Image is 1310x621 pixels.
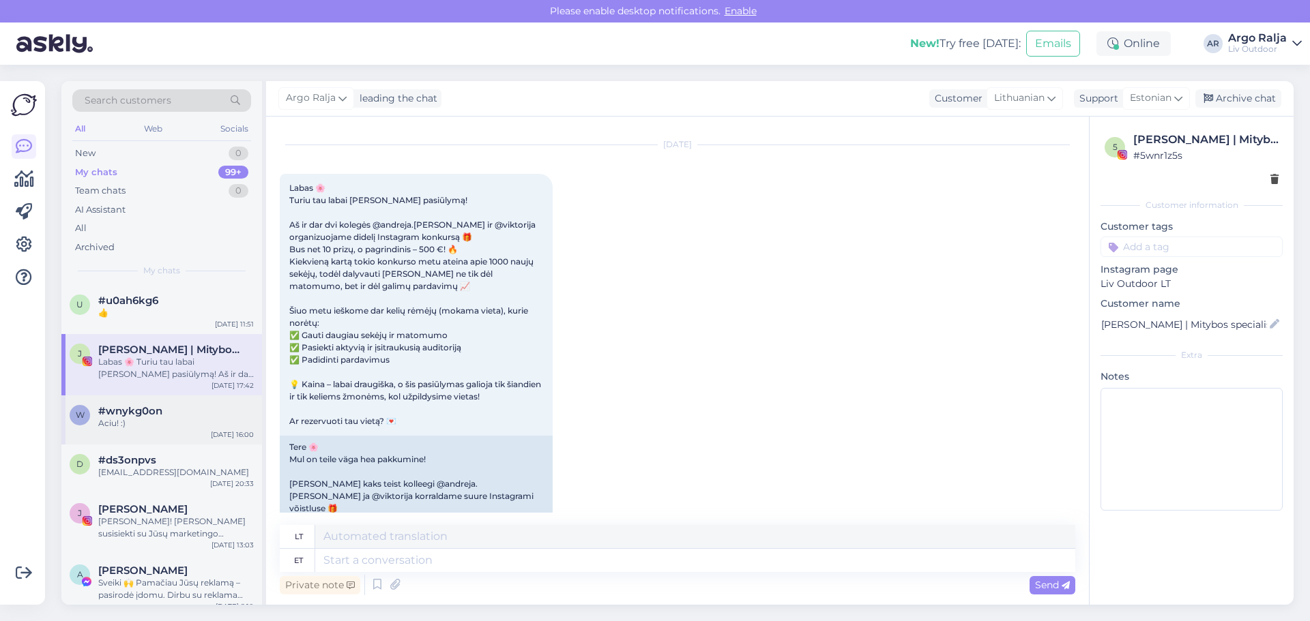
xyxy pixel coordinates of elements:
div: Liv Outdoor [1228,44,1287,55]
div: Customer [929,91,982,106]
span: u [76,299,83,309]
div: Private note [280,576,360,594]
div: [DATE] 13:03 [212,540,254,550]
div: # 5wnr1z5s [1133,148,1279,163]
span: Argo Ralja [286,91,336,106]
div: Archived [75,241,115,254]
a: Argo RaljaLiv Outdoor [1228,33,1302,55]
div: Try free [DATE]: [910,35,1021,52]
div: Sveiki 🙌 Pamačiau Jūsų reklamą – pasirodė įdomu. Dirbu su reklama įvairiuose kanaluose (Meta, Tik... [98,577,254,601]
div: [DATE] 20:33 [210,479,254,489]
div: My chats [75,166,117,179]
p: Liv Outdoor LT [1101,277,1283,291]
div: AR [1204,34,1223,53]
div: Socials [218,120,251,138]
div: Team chats [75,184,126,198]
div: AI Assistant [75,203,126,217]
b: New! [910,37,940,50]
div: et [294,549,303,572]
div: Labas 🌸 Turiu tau labai [PERSON_NAME] pasiūlymą! Aš ir dar dvi kolegės @andreja.[PERSON_NAME] ir ... [98,356,254,380]
span: w [76,410,85,420]
span: d [76,459,83,469]
span: J [78,508,82,518]
span: Jacinta Baltauskaitė | Mitybos specialistė | SUPER MAMA 🚀 [98,344,240,356]
span: Lithuanian [994,91,1045,106]
span: J [78,348,82,359]
span: Estonian [1130,91,1171,106]
div: Online [1096,31,1171,56]
span: 5 [1113,142,1118,152]
span: Justė Jusytė [98,503,188,515]
div: All [75,222,87,235]
div: leading the chat [354,91,437,106]
div: [DATE] 11:51 [215,319,254,329]
div: New [75,147,96,160]
span: #wnykg0on [98,405,162,417]
div: All [72,120,88,138]
span: Send [1035,579,1070,591]
p: Customer name [1101,297,1283,311]
span: #ds3onpvs [98,454,156,466]
div: [DATE] [280,138,1075,151]
div: [EMAIL_ADDRESS][DOMAIN_NAME] [98,466,254,479]
span: Labas 🌸 Turiu tau labai [PERSON_NAME] pasiūlymą! Aš ir dar dvi kolegės @andreja.[PERSON_NAME] ir ... [289,183,543,426]
div: 👍 [98,307,254,319]
div: Argo Ralja [1228,33,1287,44]
div: lt [295,525,303,548]
input: Add a tag [1101,237,1283,257]
span: #u0ah6kg6 [98,294,158,307]
div: [DATE] 17:42 [212,380,254,391]
span: Enable [720,5,761,17]
div: 0 [229,184,248,198]
div: 99+ [218,166,248,179]
div: [PERSON_NAME] | Mitybos specialistė | SUPER MAMA 🚀 [1133,132,1279,148]
input: Add name [1101,317,1267,332]
span: Search customers [85,93,171,108]
div: Customer information [1101,199,1283,211]
button: Emails [1026,31,1080,57]
div: Extra [1101,349,1283,361]
div: [DATE] 9:10 [216,601,254,611]
div: Archive chat [1195,89,1281,108]
img: Askly Logo [11,92,37,118]
span: A [77,569,83,579]
div: 0 [229,147,248,160]
span: My chats [143,264,180,277]
span: Arnas Linkevicius [98,564,188,577]
div: Web [141,120,165,138]
div: Aciu! :) [98,417,254,429]
p: Instagram page [1101,262,1283,277]
p: Customer tags [1101,219,1283,234]
div: Support [1074,91,1118,106]
p: Notes [1101,369,1283,384]
div: [DATE] 16:00 [211,429,254,440]
div: [PERSON_NAME]! [PERSON_NAME] susisiekti su Jūsų marketingo skyriumi ar asmeniu atsakingu už rekla... [98,515,254,540]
